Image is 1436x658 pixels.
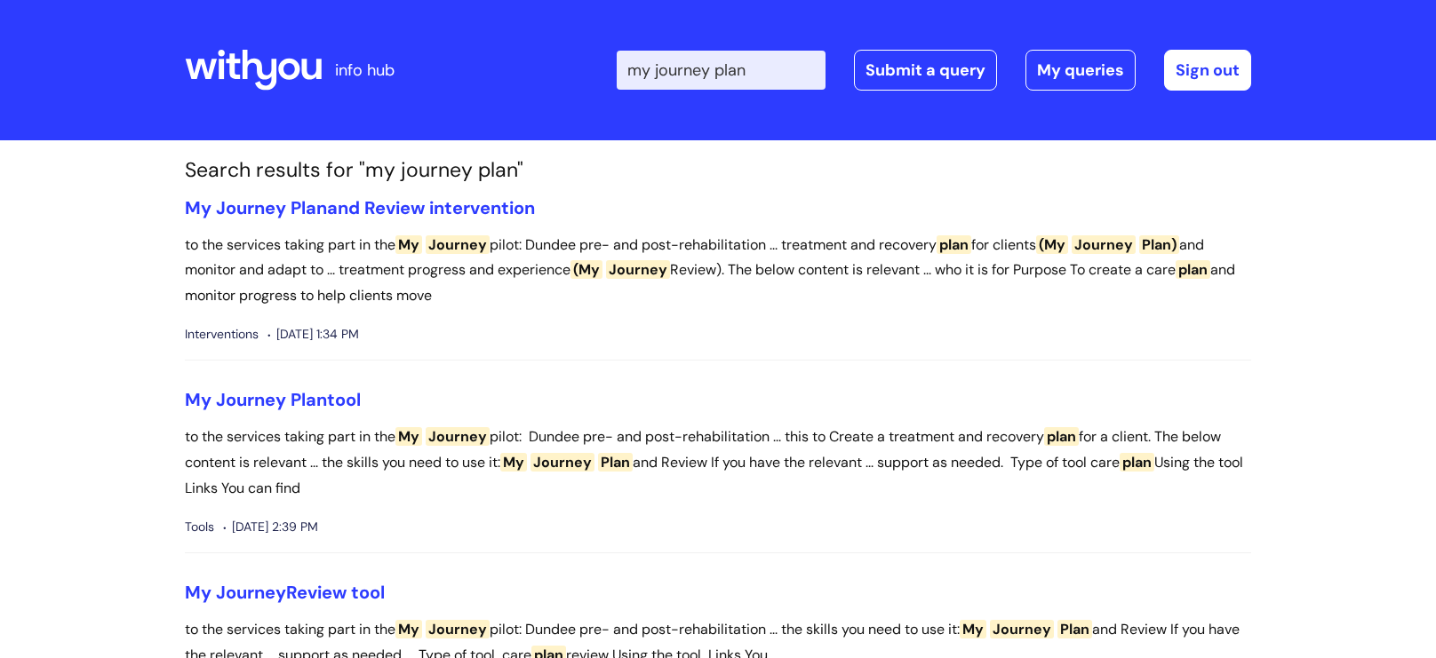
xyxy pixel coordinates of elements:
[267,323,359,345] span: [DATE] 1:34 PM
[617,50,1251,91] div: | -
[1120,453,1154,472] span: plan
[617,51,826,90] input: Search
[185,388,361,411] a: My Journey Plantool
[598,453,633,472] span: Plan
[1025,50,1136,91] a: My queries
[185,581,385,604] a: My JourneyReview tool
[291,196,327,219] span: Plan
[185,233,1251,309] p: to the services taking part in the pilot: Dundee pre- and post-rehabilitation ... treatment and r...
[223,516,318,538] span: [DATE] 2:39 PM
[1072,235,1136,254] span: Journey
[216,196,286,219] span: Journey
[570,260,602,279] span: (My
[185,388,211,411] span: My
[185,581,211,604] span: My
[531,453,594,472] span: Journey
[1164,50,1251,91] a: Sign out
[500,453,527,472] span: My
[1057,620,1092,638] span: Plan
[185,196,535,219] a: My Journey Planand Review intervention
[216,388,286,411] span: Journey
[185,323,259,345] span: Interventions
[395,427,422,446] span: My
[1036,235,1068,254] span: (My
[335,56,395,84] p: info hub
[291,388,327,411] span: Plan
[854,50,997,91] a: Submit a query
[185,424,1251,501] p: to the services taking part in the pilot: Dundee pre- and post-rehabilitation ... this to Create ...
[426,235,490,254] span: Journey
[185,516,214,538] span: Tools
[960,620,986,638] span: My
[606,260,670,279] span: Journey
[395,620,422,638] span: My
[1044,427,1079,446] span: plan
[1139,235,1179,254] span: Plan)
[395,235,422,254] span: My
[1176,260,1210,279] span: plan
[185,158,1251,183] h1: Search results for "my journey plan"
[216,581,286,604] span: Journey
[937,235,971,254] span: plan
[426,620,490,638] span: Journey
[426,427,490,446] span: Journey
[185,196,211,219] span: My
[990,620,1054,638] span: Journey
